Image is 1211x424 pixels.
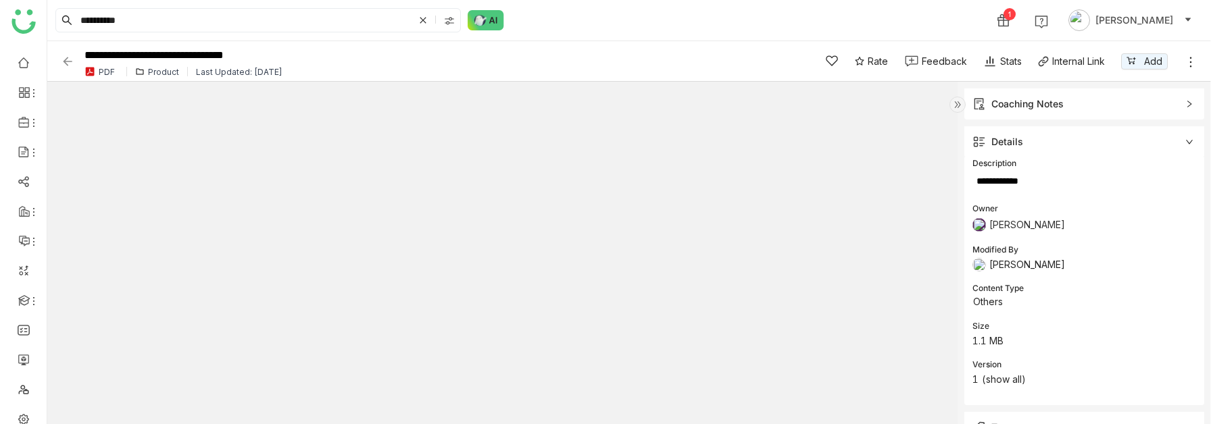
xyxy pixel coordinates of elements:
img: help.svg [1035,15,1048,28]
nz-select-item: Others [973,292,1120,312]
img: back [61,55,74,68]
img: feedback-1.svg [905,55,918,67]
div: PDF [99,67,115,77]
div: Size [972,320,1196,333]
div: [PERSON_NAME] [972,258,1196,271]
div: 1 [972,373,1196,386]
div: Version [972,359,1196,371]
img: pdf.svg [84,66,95,77]
div: Stats [983,54,1022,68]
img: ask-buddy-normal.svg [468,10,504,30]
img: folder.svg [135,67,145,76]
span: [PERSON_NAME] [1095,13,1173,28]
div: Modified By [972,244,1196,257]
button: [PERSON_NAME] [1066,9,1195,31]
div: Description [972,157,1196,170]
div: Feedback [922,54,967,68]
div: 1 [1004,8,1016,20]
span: ( ) [982,373,1026,386]
div: Content Type [972,282,1196,295]
span: [PERSON_NAME] [989,219,1065,230]
img: 645090ea6b2d153120ef2a28 [972,258,986,271]
div: Product [148,67,179,77]
span: Add [1144,54,1162,69]
div: Details [964,126,1204,157]
img: logo [11,9,36,34]
img: stats.svg [983,55,997,68]
span: Rate [868,54,888,68]
img: 645090ea6b2d153120ef2a28 [972,218,986,232]
div: Coaching Notes [991,97,1064,111]
div: 1.1 MB [972,334,1196,348]
img: search-type.svg [444,16,455,26]
a: show all [986,373,1022,385]
img: avatar [1068,9,1090,31]
div: Details [991,134,1023,149]
div: Internal Link [1052,54,1105,68]
div: Coaching Notes [964,88,1204,120]
div: Last Updated: [DATE] [196,67,282,77]
button: Add [1121,53,1168,70]
div: Owner [972,203,1196,215]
